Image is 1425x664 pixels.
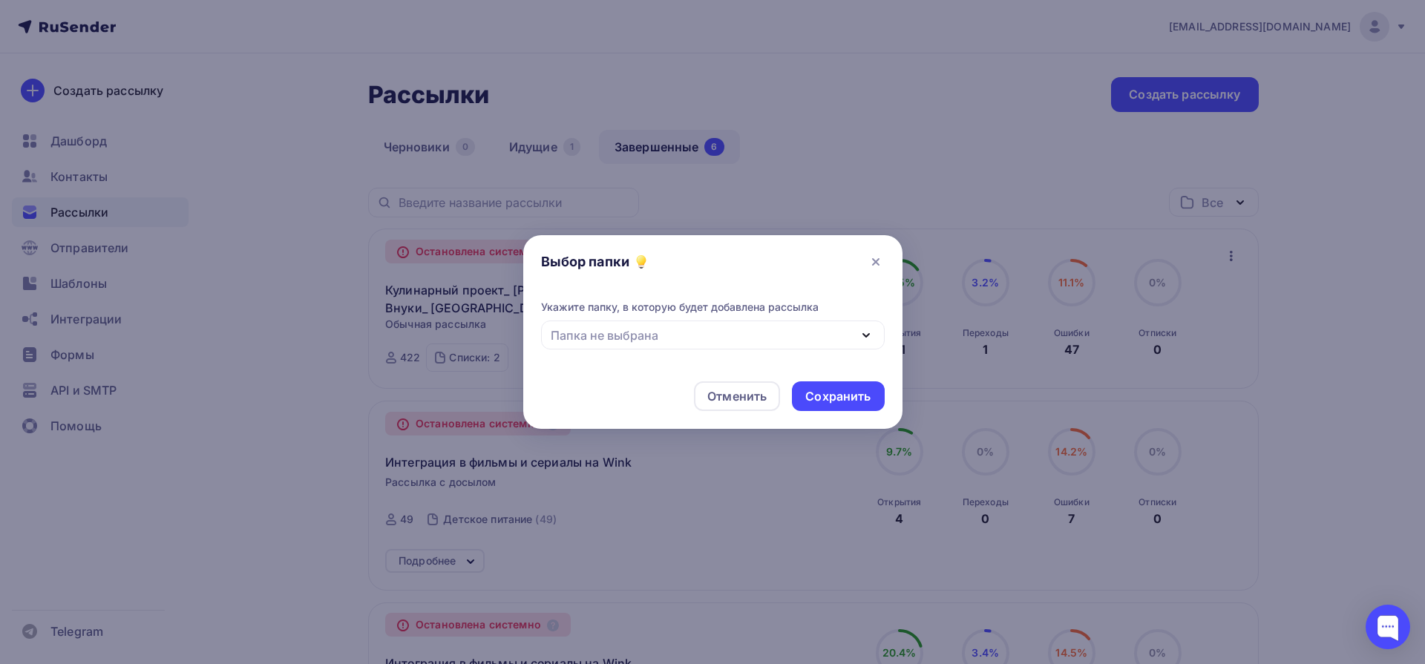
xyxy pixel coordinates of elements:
[541,253,630,271] h4: Выбор папки
[541,300,819,315] div: Укажите папку, в которую будет добавлена рассылка
[805,388,871,405] div: Сохранить
[541,300,885,349] button: Укажите папку, в которую будет добавлена рассылка Папка не выбрана
[707,387,767,405] div: Отменить
[551,326,658,344] div: Папка не выбрана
